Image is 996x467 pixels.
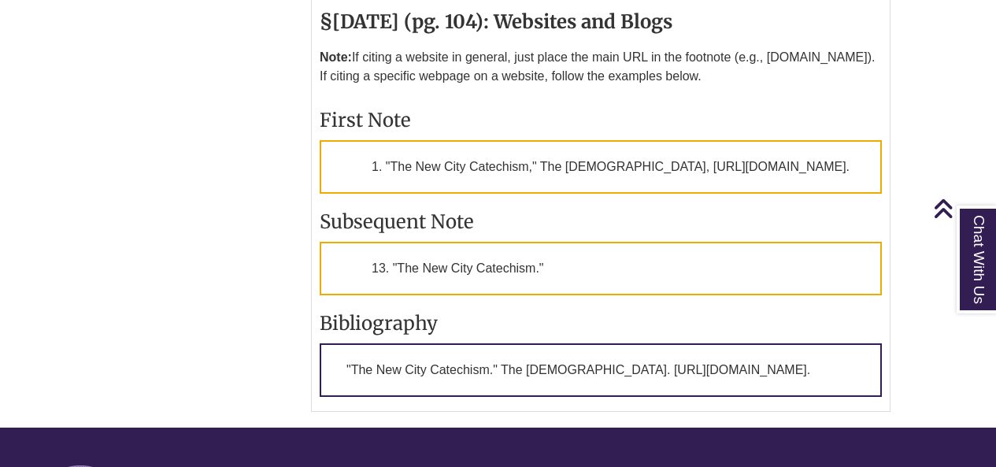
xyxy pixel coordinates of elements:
strong: Note: [320,50,352,64]
p: "The New City Catechism." The [DEMOGRAPHIC_DATA]. [URL][DOMAIN_NAME]. [320,343,882,397]
strong: §[DATE] (pg. 104): Websites and Blogs [320,9,672,34]
p: If citing a website in general, just place the main URL in the footnote (e.g., [DOMAIN_NAME]). If... [320,42,882,92]
p: 1. "The New City Catechism," The [DEMOGRAPHIC_DATA], [URL][DOMAIN_NAME]. [320,140,882,194]
h3: First Note [320,108,882,132]
h3: Subsequent Note [320,209,882,234]
a: Back to Top [933,198,992,219]
h3: Bibliography [320,311,882,335]
p: 13. "The New City Catechism." [320,242,882,295]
